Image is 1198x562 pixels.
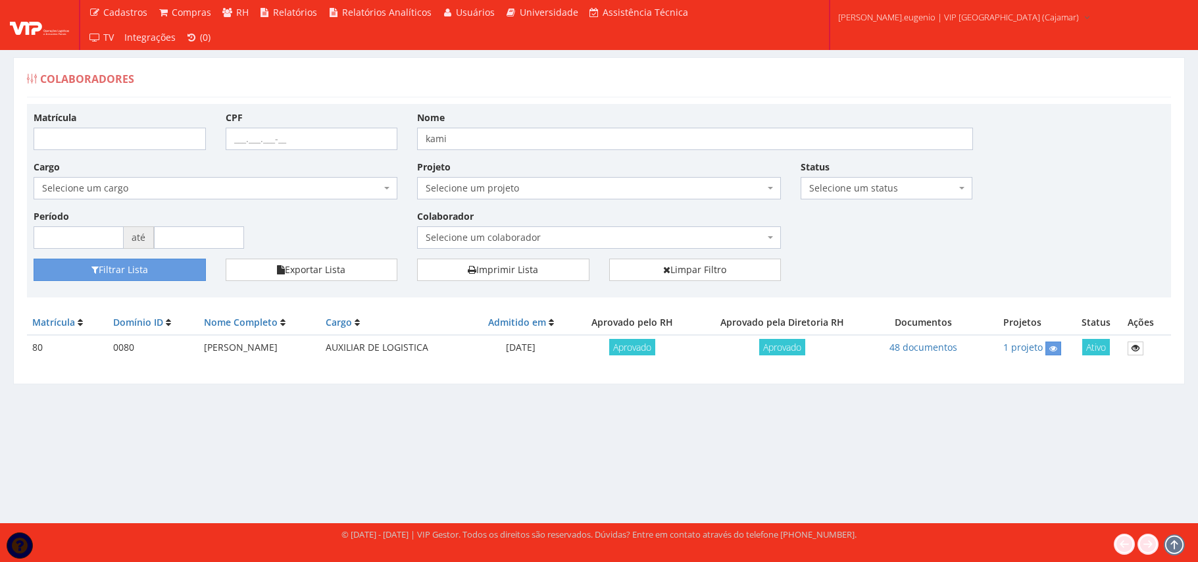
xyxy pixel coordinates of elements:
[417,177,781,199] span: Selecione um projeto
[34,161,60,174] label: Cargo
[124,31,176,43] span: Integrações
[801,161,830,174] label: Status
[426,182,764,195] span: Selecione um projeto
[609,259,782,281] a: Limpar Filtro
[10,15,69,35] img: logo
[181,25,216,50] a: (0)
[32,316,75,328] a: Matrícula
[1003,341,1043,353] a: 1 projeto
[273,6,317,18] span: Relatórios
[34,210,69,223] label: Período
[320,335,470,361] td: AUXILIAR DE LOGISTICA
[417,226,781,249] span: Selecione um colaborador
[119,25,181,50] a: Integrações
[226,128,398,150] input: ___.___.___-__
[889,341,957,353] a: 48 documentos
[103,6,147,18] span: Cadastros
[975,311,1070,335] th: Projetos
[226,259,398,281] button: Exportar Lista
[801,177,973,199] span: Selecione um status
[609,339,655,355] span: Aprovado
[871,311,975,335] th: Documentos
[759,339,805,355] span: Aprovado
[42,182,381,195] span: Selecione um cargo
[326,316,352,328] a: Cargo
[520,6,578,18] span: Universidade
[417,161,451,174] label: Projeto
[172,6,211,18] span: Compras
[34,177,397,199] span: Selecione um cargo
[470,335,572,361] td: [DATE]
[838,11,1079,24] span: [PERSON_NAME].eugenio | VIP [GEOGRAPHIC_DATA] (Cajamar)
[572,311,693,335] th: Aprovado pelo RH
[1070,311,1122,335] th: Status
[426,231,764,244] span: Selecione um colaborador
[199,335,320,361] td: [PERSON_NAME]
[809,182,957,195] span: Selecione um status
[488,316,546,328] a: Admitido em
[417,111,445,124] label: Nome
[34,111,76,124] label: Matrícula
[124,226,154,249] span: até
[34,259,206,281] button: Filtrar Lista
[693,311,871,335] th: Aprovado pela Diretoria RH
[103,31,114,43] span: TV
[108,335,199,361] td: 0080
[341,528,857,541] div: © [DATE] - [DATE] | VIP Gestor. Todos os direitos são reservados. Dúvidas? Entre em contato atrav...
[1122,311,1171,335] th: Ações
[417,210,474,223] label: Colaborador
[40,72,134,86] span: Colaboradores
[417,259,589,281] a: Imprimir Lista
[226,111,243,124] label: CPF
[603,6,688,18] span: Assistência Técnica
[84,25,119,50] a: TV
[236,6,249,18] span: RH
[456,6,495,18] span: Usuários
[200,31,211,43] span: (0)
[342,6,432,18] span: Relatórios Analíticos
[1082,339,1110,355] span: Ativo
[27,335,108,361] td: 80
[113,316,163,328] a: Domínio ID
[204,316,278,328] a: Nome Completo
